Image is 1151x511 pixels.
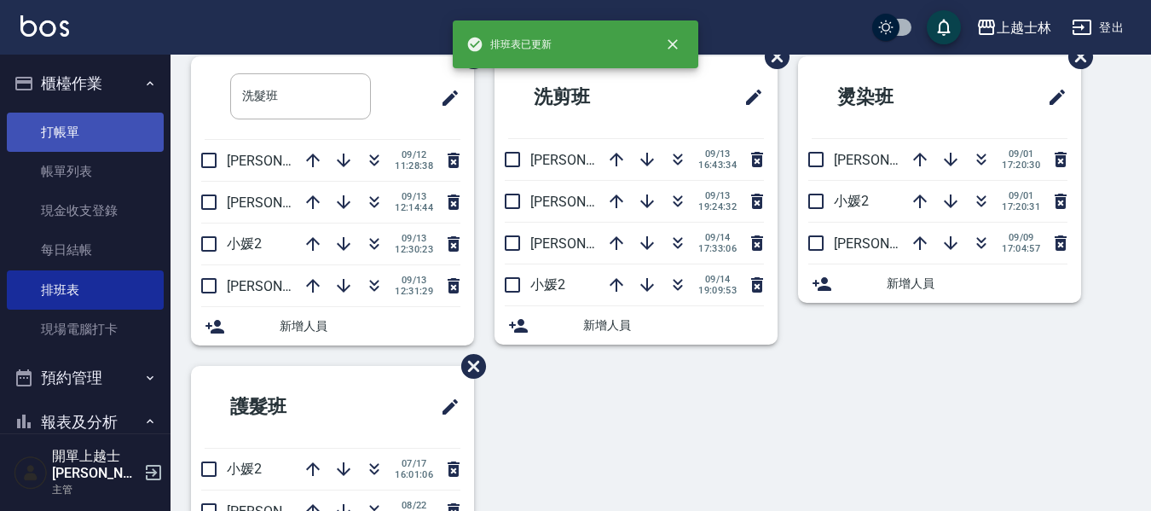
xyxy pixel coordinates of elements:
span: [PERSON_NAME]12 [530,194,648,210]
span: [PERSON_NAME]8 [227,195,337,211]
div: 新增人員 [495,306,778,345]
div: 上越士林 [997,17,1051,38]
span: 新增人員 [583,316,764,334]
span: 16:01:06 [395,469,433,480]
span: 刪除班表 [752,32,792,82]
a: 現金收支登錄 [7,191,164,230]
span: 19:24:32 [698,201,737,212]
span: 16:43:34 [698,160,737,171]
button: 報表及分析 [7,400,164,444]
a: 每日結帳 [7,230,164,270]
div: 新增人員 [798,264,1081,303]
a: 帳單列表 [7,152,164,191]
span: 19:09:53 [698,285,737,296]
span: 17:20:30 [1002,160,1040,171]
span: 新增人員 [887,275,1067,293]
button: save [927,10,961,44]
h2: 燙染班 [812,67,978,128]
a: 現場電腦打卡 [7,310,164,349]
input: 排版標題 [230,73,371,119]
span: 小媛2 [227,235,262,252]
span: 09/01 [1002,148,1040,160]
span: [PERSON_NAME]12 [834,235,951,252]
span: [PERSON_NAME]12 [227,153,344,169]
span: 修改班表的標題 [1037,77,1067,118]
span: 修改班表的標題 [733,77,764,118]
a: 排班表 [7,270,164,310]
span: 09/01 [1002,190,1040,201]
h2: 護髮班 [205,376,371,438]
span: 17:33:06 [698,243,737,254]
span: 小媛2 [530,276,565,293]
span: 12:14:44 [395,202,433,213]
span: [PERSON_NAME]12 [227,278,344,294]
span: 新增人員 [280,317,460,335]
span: 09/13 [698,190,737,201]
button: close [654,26,691,63]
span: 09/13 [395,191,433,202]
span: 12:30:23 [395,244,433,255]
span: 修改班表的標題 [430,78,460,119]
h2: 洗剪班 [508,67,674,128]
span: 刪除班表 [1056,32,1096,82]
p: 主管 [52,482,139,497]
span: 09/13 [395,233,433,244]
span: 17:20:31 [1002,201,1040,212]
span: 17:04:57 [1002,243,1040,254]
button: 登出 [1065,12,1131,44]
span: 刪除班表 [448,32,489,82]
button: 櫃檯作業 [7,61,164,106]
span: 11:28:38 [395,160,433,171]
span: 排班表已更新 [466,36,552,53]
span: 09/13 [698,148,737,160]
span: 小媛2 [834,193,869,209]
div: 新增人員 [191,307,474,346]
span: [PERSON_NAME]8 [834,152,944,168]
span: 09/12 [395,149,433,160]
img: Logo [20,15,69,37]
span: 09/13 [395,275,433,286]
span: [PERSON_NAME]12 [530,152,648,168]
span: 刪除班表 [448,341,489,392]
span: 小媛2 [227,461,262,477]
a: 打帳單 [7,113,164,152]
span: 09/14 [698,232,737,243]
span: 修改班表的標題 [430,386,460,427]
span: 12:31:29 [395,286,433,297]
img: Person [14,456,48,490]
span: 09/09 [1002,232,1040,243]
span: 08/22 [395,500,433,511]
span: 07/17 [395,458,433,469]
button: 預約管理 [7,356,164,400]
h5: 開單上越士[PERSON_NAME] [52,448,139,482]
span: 09/14 [698,274,737,285]
span: [PERSON_NAME]8 [530,235,640,252]
button: 上越士林 [969,10,1058,45]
